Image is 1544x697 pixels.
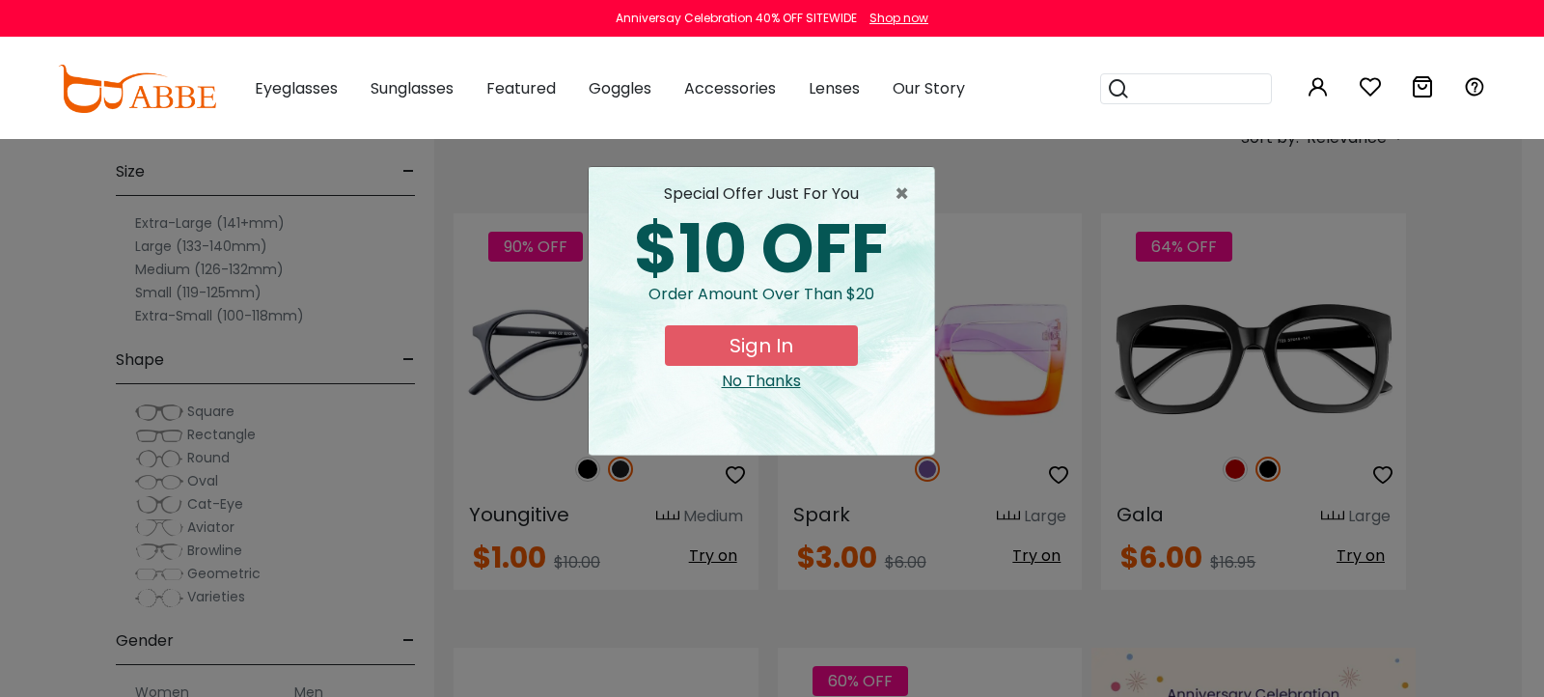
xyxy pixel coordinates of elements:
span: Featured [486,77,556,99]
span: Accessories [684,77,776,99]
div: special offer just for you [604,182,919,206]
div: Shop now [869,10,928,27]
span: Goggles [589,77,651,99]
img: abbeglasses.com [58,65,216,113]
a: Shop now [860,10,928,26]
button: Close [895,182,919,206]
button: Sign In [665,325,858,366]
div: Order amount over than $20 [604,283,919,325]
span: Eyeglasses [255,77,338,99]
span: Sunglasses [371,77,454,99]
div: $10 OFF [604,215,919,283]
span: Lenses [809,77,860,99]
span: Our Story [893,77,965,99]
div: Anniversay Celebration 40% OFF SITEWIDE [616,10,857,27]
span: × [895,182,919,206]
div: Close [604,370,919,393]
